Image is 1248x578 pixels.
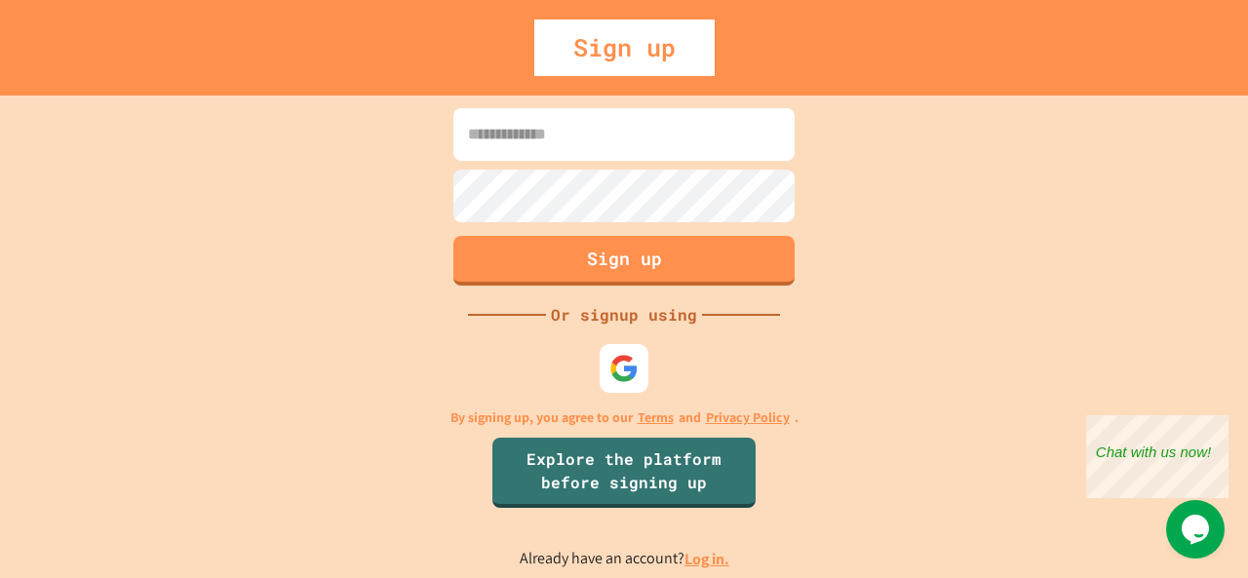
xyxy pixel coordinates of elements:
a: Explore the platform before signing up [492,438,756,508]
div: Or signup using [546,303,702,327]
iframe: chat widget [1086,415,1228,498]
button: Sign up [453,236,795,286]
img: google-icon.svg [609,354,639,383]
a: Terms [638,407,674,428]
div: Sign up [534,19,715,76]
a: Log in. [684,549,729,569]
p: Already have an account? [520,547,729,571]
iframe: chat widget [1166,500,1228,559]
p: By signing up, you agree to our and . [450,407,799,428]
a: Privacy Policy [706,407,790,428]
